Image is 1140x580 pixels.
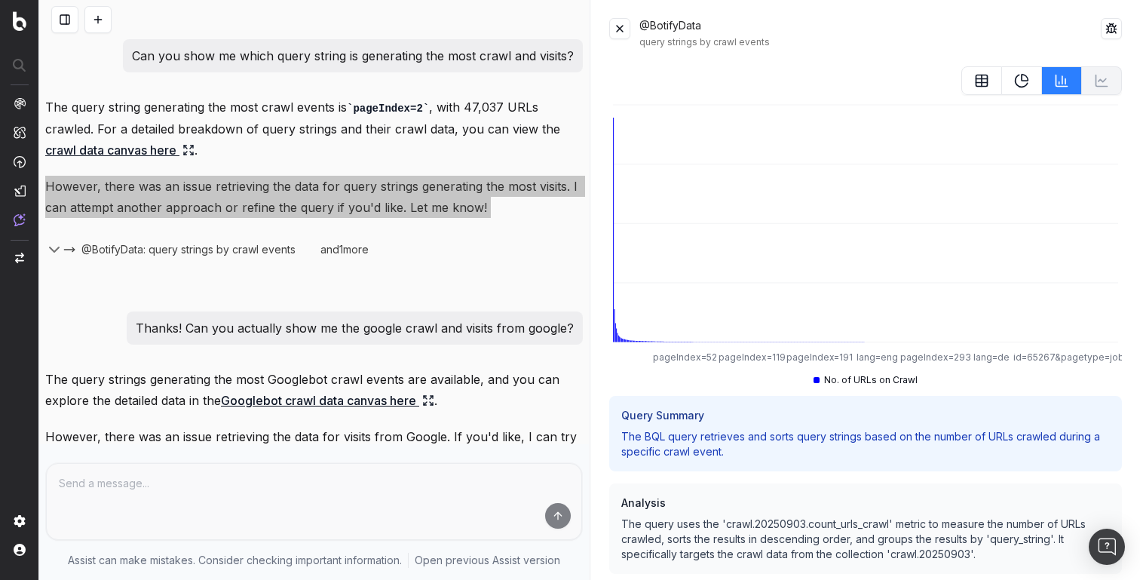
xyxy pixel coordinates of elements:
[1042,66,1082,95] button: BarChart
[621,429,1111,459] p: The BQL query retrieves and sorts query strings based on the number of URLs crawled during a spec...
[653,351,717,363] tspan: pageIndex=52
[857,351,898,363] tspan: lang=eng
[136,318,574,339] p: Thanks! Can you actually show me the google crawl and visits from google?
[621,517,1111,562] p: The query uses the 'crawl.20250903.count_urls_crawl' metric to measure the number of URLs crawled...
[13,11,26,31] img: Botify logo
[824,374,918,386] span: No. of URLs on Crawl
[961,66,1002,95] button: table
[1013,351,1124,363] tspan: id=65267&pagetype=job
[1089,529,1125,565] div: Open Intercom Messenger
[45,97,583,161] p: The query string generating the most crawl events is , with 47,037 URLs crawled. For a detailed b...
[221,390,434,411] a: Googlebot crawl data canvas here
[14,97,26,109] img: Analytics
[14,213,26,226] img: Assist
[45,369,583,411] p: The query strings generating the most Googlebot crawl events are available, and you can explore t...
[14,155,26,168] img: Activation
[1082,66,1122,95] button: Not available for current data
[15,253,24,263] img: Switch project
[639,18,1102,48] div: @BotifyData
[45,140,195,161] a: crawl data canvas here
[415,553,560,568] a: Open previous Assist version
[621,496,1111,511] h3: Analysis
[132,45,574,66] p: Can you show me which query string is generating the most crawl and visits?
[314,242,386,257] div: and 1 more
[45,426,583,468] p: However, there was an issue retrieving the data for visits from Google. If you'd like, I can try ...
[45,176,583,218] p: However, there was an issue retrieving the data for query strings generating the most visits. I c...
[347,103,429,115] code: pageIndex=2
[718,351,785,363] tspan: pageIndex=119
[639,36,1102,48] div: query strings by crawl events
[63,242,314,257] button: @BotifyData: query strings by crawl events
[786,351,853,363] tspan: pageIndex=191
[81,242,296,257] span: @BotifyData: query strings by crawl events
[68,553,402,568] p: Assist can make mistakes. Consider checking important information.
[14,544,26,556] img: My account
[900,351,971,363] tspan: pageIndex=293
[14,515,26,527] img: Setting
[14,185,26,197] img: Studio
[14,126,26,139] img: Intelligence
[973,351,1010,363] tspan: lang=de
[1002,66,1042,95] button: PieChart
[621,408,1111,423] h3: Query Summary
